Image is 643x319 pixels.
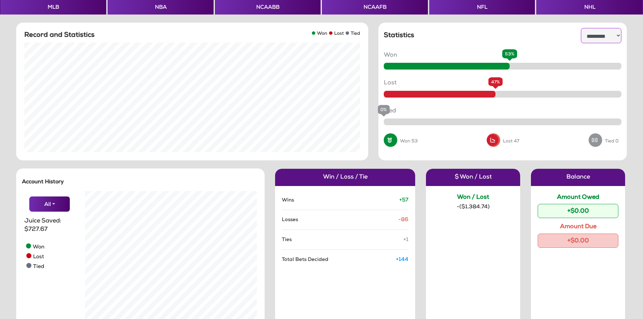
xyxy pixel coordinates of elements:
[24,242,45,251] li: Won
[384,32,414,40] h5: Statistics
[538,234,618,248] div: +$0.00
[344,31,360,37] li: Tied
[399,196,408,205] span: +57
[24,217,75,234] p: Juice Saved: $727.67
[310,31,327,37] li: Won
[398,215,408,224] span: -86
[384,107,621,115] p: Tied
[282,196,294,205] span: Wins
[282,215,298,224] span: Losses
[24,31,95,39] h5: Record and Statistics
[282,255,328,264] span: Total Bets Decided
[433,194,513,202] h6: Won / Lost
[327,31,344,37] li: Lost
[282,235,292,244] span: Ties
[24,261,45,271] li: Tied
[403,235,408,244] span: +1
[22,179,259,186] h5: Account History
[605,138,619,145] p: Tied 0
[503,138,519,145] p: Lost 47
[433,204,513,211] div: -($1,384.74)
[384,51,621,59] p: Won
[29,196,70,212] button: All
[396,255,408,264] span: +144
[384,79,621,87] p: Lost
[531,169,625,186] div: Balance
[538,204,618,218] div: +$0.00
[275,169,415,186] p: Win / Loss / Tie
[400,138,418,145] p: Won 53
[538,194,618,202] h6: Amount Owed
[24,251,45,261] li: Lost
[538,223,618,231] h6: Amount Due
[426,169,520,186] div: $ Won / Lost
